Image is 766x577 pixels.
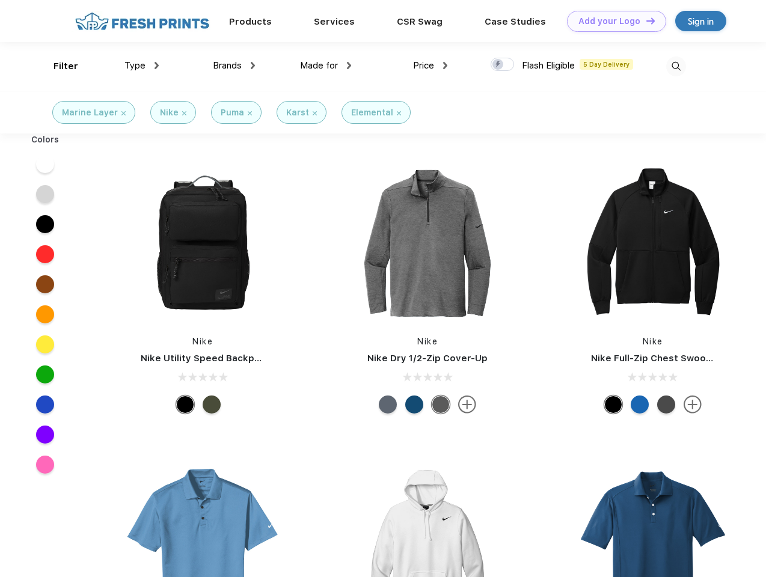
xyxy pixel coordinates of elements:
[522,60,575,71] span: Flash Eligible
[121,111,126,115] img: filter_cancel.svg
[22,133,69,146] div: Colors
[182,111,186,115] img: filter_cancel.svg
[591,353,751,364] a: Nike Full-Zip Chest Swoosh Jacket
[573,163,733,323] img: func=resize&h=266
[62,106,118,119] div: Marine Layer
[688,14,714,28] div: Sign in
[203,395,221,414] div: Cargo Khaki
[684,395,702,414] img: more.svg
[643,337,663,346] a: Nike
[141,353,271,364] a: Nike Utility Speed Backpack
[213,60,242,71] span: Brands
[413,60,434,71] span: Price
[248,111,252,115] img: filter_cancel.svg
[432,395,450,414] div: Black Heather
[348,163,507,323] img: func=resize&h=266
[286,106,309,119] div: Karst
[578,16,640,26] div: Add your Logo
[666,56,686,76] img: desktop_search.svg
[300,60,338,71] span: Made for
[176,395,194,414] div: Black
[604,395,622,414] div: Black
[675,11,726,31] a: Sign in
[155,62,159,69] img: dropdown.png
[397,16,443,27] a: CSR Swag
[458,395,476,414] img: more.svg
[72,11,213,32] img: fo%20logo%202.webp
[351,106,393,119] div: Elemental
[657,395,675,414] div: Anthracite
[443,62,447,69] img: dropdown.png
[646,17,655,24] img: DT
[397,111,401,115] img: filter_cancel.svg
[124,60,146,71] span: Type
[379,395,397,414] div: Navy Heather
[580,59,633,70] span: 5 Day Delivery
[313,111,317,115] img: filter_cancel.svg
[417,337,438,346] a: Nike
[160,106,179,119] div: Nike
[221,106,244,119] div: Puma
[405,395,423,414] div: Gym Blue
[347,62,351,69] img: dropdown.png
[54,60,78,73] div: Filter
[631,395,649,414] div: Royal
[192,337,213,346] a: Nike
[123,163,283,323] img: func=resize&h=266
[251,62,255,69] img: dropdown.png
[367,353,488,364] a: Nike Dry 1/2-Zip Cover-Up
[314,16,355,27] a: Services
[229,16,272,27] a: Products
